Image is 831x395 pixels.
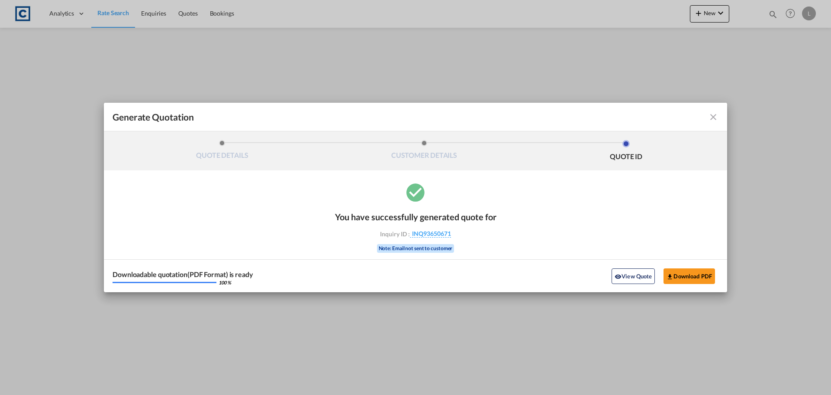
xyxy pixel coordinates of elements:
li: QUOTE DETAILS [121,140,323,163]
button: Download PDF [664,268,715,284]
div: Note: Email not sent to customer [377,244,454,253]
span: Generate Quotation [113,111,194,123]
div: Inquiry ID : [365,230,466,238]
md-icon: icon-checkbox-marked-circle [405,181,426,203]
div: You have successfully generated quote for [335,212,496,222]
md-icon: icon-download [667,273,673,280]
md-dialog: Generate QuotationQUOTE ... [104,103,727,292]
md-icon: icon-close fg-AAA8AD cursor m-0 [708,112,718,122]
li: CUSTOMER DETAILS [323,140,525,163]
div: 100 % [219,280,231,285]
md-icon: icon-eye [615,273,622,280]
li: QUOTE ID [525,140,727,163]
span: INQ93650671 [410,230,451,238]
div: Downloadable quotation(PDF Format) is ready [113,271,253,278]
button: icon-eyeView Quote [612,268,655,284]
